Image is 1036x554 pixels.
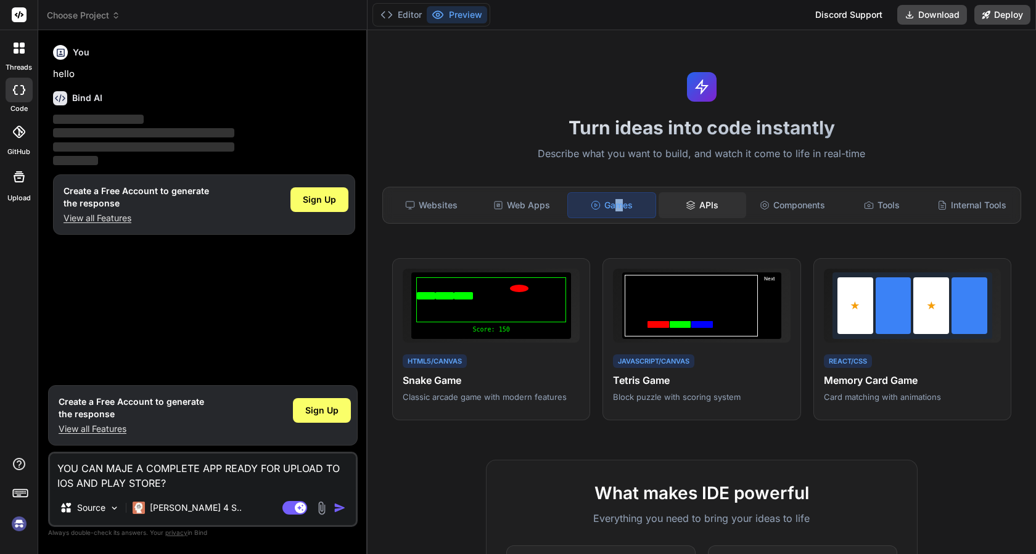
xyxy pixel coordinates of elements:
h1: Create a Free Account to generate the response [64,185,209,210]
div: Discord Support [808,5,890,25]
h1: Turn ideas into code instantly [375,116,1029,139]
div: React/CSS [824,354,872,369]
div: Score: 150 [416,325,566,334]
span: ‌ [53,142,234,152]
p: View all Features [59,423,204,435]
div: APIs [659,192,746,218]
span: privacy [165,529,187,536]
p: Source [77,502,105,514]
button: Deploy [974,5,1030,25]
img: attachment [314,501,329,515]
span: ‌ [53,115,144,124]
span: ‌ [53,156,98,165]
div: Internal Tools [928,192,1016,218]
h2: What makes IDE powerful [506,480,897,506]
button: Download [897,5,967,25]
h4: Memory Card Game [824,373,1001,388]
span: Choose Project [47,9,120,22]
p: Everything you need to bring your ideas to life [506,511,897,526]
p: Block puzzle with scoring system [613,391,790,402]
img: Pick Models [109,503,120,513]
div: Web Apps [478,192,565,218]
div: Tools [839,192,926,218]
p: Describe what you want to build, and watch it come to life in real-time [375,146,1029,162]
h6: Bind AI [72,92,102,104]
div: JavaScript/Canvas [613,354,694,369]
img: signin [9,513,30,534]
p: Always double-check its answers. Your in Bind [48,527,358,539]
button: Editor [376,6,427,23]
span: ‌ [53,128,234,137]
div: Websites [388,192,475,218]
h4: Snake Game [403,373,580,388]
p: Classic arcade game with modern features [403,391,580,402]
textarea: YOU CAN MAJE A COMPLETE APP READY FOR UPLOAD TO IOS AND PLAY STORE? [50,454,356,491]
label: Upload [7,193,31,203]
p: View all Features [64,212,209,224]
span: Sign Up [303,193,336,206]
div: Games [567,192,656,218]
span: Sign Up [305,404,339,417]
p: hello [53,67,355,81]
h1: Create a Free Account to generate the response [59,396,204,420]
img: Claude 4 Sonnet [133,502,145,514]
label: code [10,104,28,114]
label: threads [6,62,32,73]
div: HTML5/Canvas [403,354,467,369]
img: icon [334,502,346,514]
button: Preview [427,6,487,23]
h4: Tetris Game [613,373,790,388]
p: [PERSON_NAME] 4 S.. [150,502,242,514]
div: Next [760,275,779,336]
h6: You [73,46,89,59]
label: GitHub [7,147,30,157]
p: Card matching with animations [824,391,1001,402]
div: Components [749,192,836,218]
